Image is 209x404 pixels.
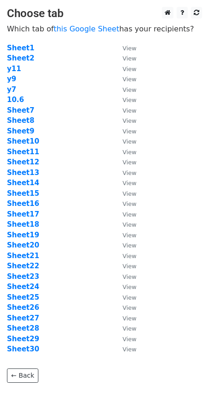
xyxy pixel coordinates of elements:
[7,324,39,332] a: Sheet28
[113,179,136,187] a: View
[123,336,136,343] small: View
[113,75,136,83] a: View
[123,294,136,301] small: View
[113,65,136,73] a: View
[123,128,136,135] small: View
[7,262,39,270] a: Sheet22
[113,303,136,312] a: View
[123,169,136,176] small: View
[7,179,39,187] a: Sheet14
[123,76,136,83] small: View
[54,24,119,33] a: this Google Sheet
[123,180,136,187] small: View
[7,293,39,301] a: Sheet25
[7,169,39,177] a: Sheet13
[7,272,39,281] strong: Sheet23
[123,283,136,290] small: View
[113,169,136,177] a: View
[113,241,136,249] a: View
[113,158,136,166] a: View
[123,304,136,311] small: View
[123,253,136,259] small: View
[113,283,136,291] a: View
[123,190,136,197] small: View
[113,252,136,260] a: View
[7,189,39,198] strong: Sheet15
[7,283,39,291] a: Sheet24
[113,324,136,332] a: View
[123,346,136,353] small: View
[123,107,136,114] small: View
[113,85,136,94] a: View
[7,220,39,229] a: Sheet18
[113,220,136,229] a: View
[113,96,136,104] a: View
[7,158,39,166] a: Sheet12
[7,116,34,125] a: Sheet8
[113,116,136,125] a: View
[7,54,34,62] a: Sheet2
[123,117,136,124] small: View
[123,45,136,52] small: View
[113,148,136,156] a: View
[7,252,39,260] a: Sheet21
[113,231,136,239] a: View
[123,200,136,207] small: View
[7,345,39,353] a: Sheet30
[7,231,39,239] a: Sheet19
[123,242,136,249] small: View
[123,263,136,270] small: View
[113,127,136,135] a: View
[123,149,136,156] small: View
[123,96,136,103] small: View
[113,210,136,218] a: View
[7,127,34,135] a: Sheet9
[123,66,136,72] small: View
[7,96,24,104] strong: 10.6
[7,303,39,312] a: Sheet26
[7,199,39,208] a: Sheet16
[7,106,34,115] a: Sheet7
[123,221,136,228] small: View
[113,137,136,145] a: View
[113,262,136,270] a: View
[113,189,136,198] a: View
[7,241,39,249] a: Sheet20
[7,75,16,83] a: y9
[7,335,39,343] a: Sheet29
[7,148,39,156] a: Sheet11
[113,293,136,301] a: View
[7,368,38,383] a: ← Back
[7,210,39,218] a: Sheet17
[123,273,136,280] small: View
[123,211,136,218] small: View
[113,44,136,52] a: View
[7,137,39,145] strong: Sheet10
[123,325,136,332] small: View
[7,314,39,322] a: Sheet27
[113,272,136,281] a: View
[7,85,16,94] strong: y7
[113,54,136,62] a: View
[113,314,136,322] a: View
[7,24,202,34] p: Which tab of has your recipients?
